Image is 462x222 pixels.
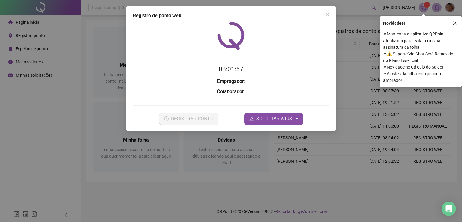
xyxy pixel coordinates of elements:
[219,66,243,73] time: 08:01:57
[217,89,244,94] strong: Colaborador
[323,10,333,19] button: Close
[244,113,303,125] button: editSOLICITAR AJUSTE
[217,79,244,84] strong: Empregador
[217,22,245,50] img: QRPoint
[442,202,456,216] div: Open Intercom Messenger
[133,88,329,96] h3: :
[383,31,458,51] span: ⚬ Mantenha o aplicativo QRPoint atualizado para evitar erros na assinatura da folha!
[133,78,329,85] h3: :
[249,116,254,121] span: edit
[256,115,298,122] span: SOLICITAR AJUSTE
[383,64,458,70] span: ⚬ Novidade no Cálculo do Saldo!
[383,70,458,84] span: ⚬ Ajustes da folha com período ampliado!
[453,21,457,25] span: close
[383,20,405,26] span: Novidades !
[133,12,329,19] div: Registro de ponto web
[159,113,218,125] button: REGISTRAR PONTO
[383,51,458,64] span: ⚬ ⚠️ Suporte Via Chat Será Removido do Plano Essencial
[325,12,330,17] span: close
